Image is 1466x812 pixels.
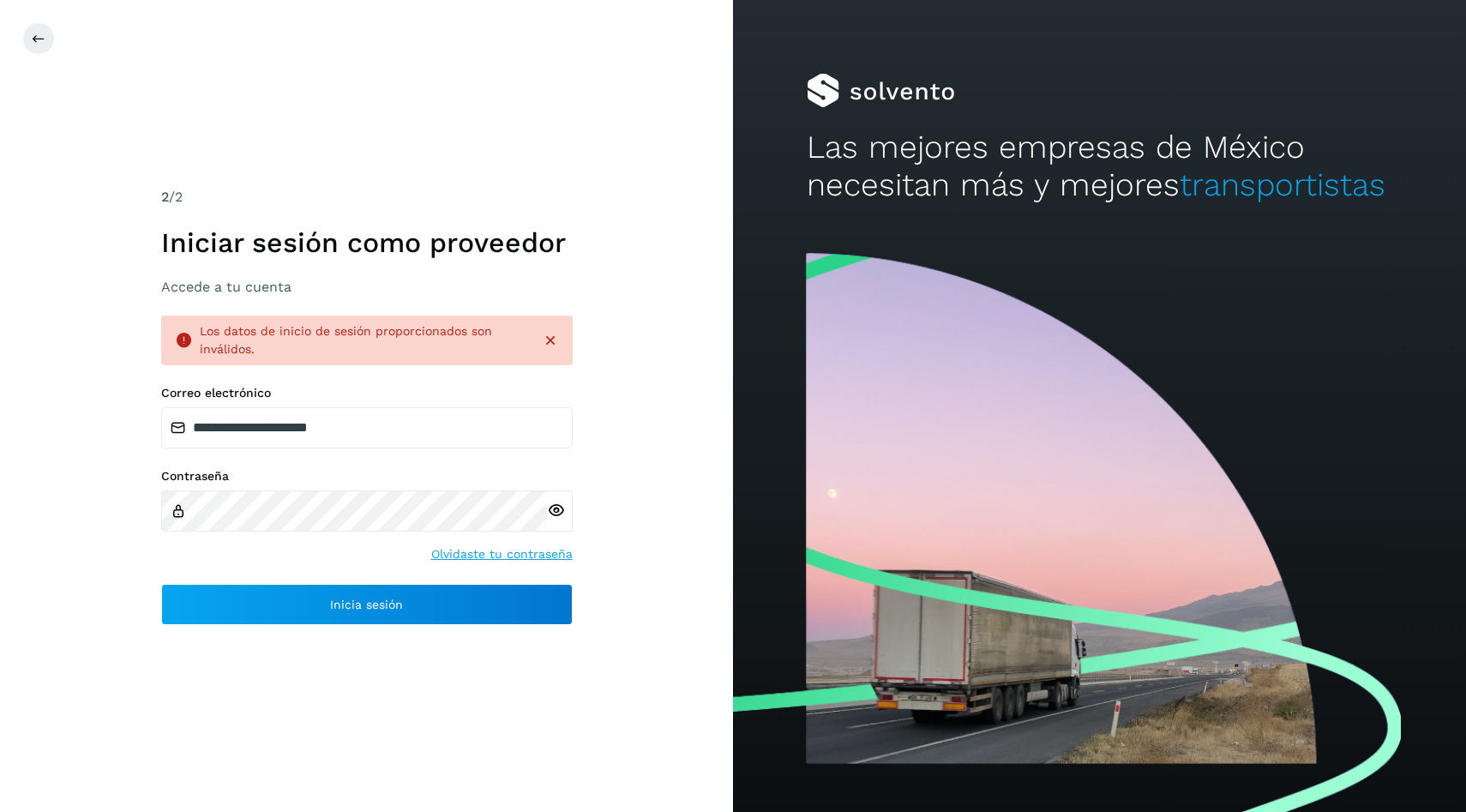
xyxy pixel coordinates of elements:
div: Los datos de inicio de sesión proporcionados son inválidos. [200,322,528,358]
button: Inicia sesión [161,584,573,625]
span: transportistas [1180,166,1385,203]
h3: Accede a tu cuenta [161,279,573,295]
div: /2 [161,187,573,208]
a: Olvidaste tu contraseña [431,545,573,563]
h2: Las mejores empresas de México necesitan más y mejores [807,129,1393,205]
span: Inicia sesión [330,598,403,611]
h1: Iniciar sesión como proveedor [161,226,573,259]
span: 2 [161,189,169,205]
label: Contraseña [161,469,573,484]
label: Correo electrónico [161,386,573,400]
